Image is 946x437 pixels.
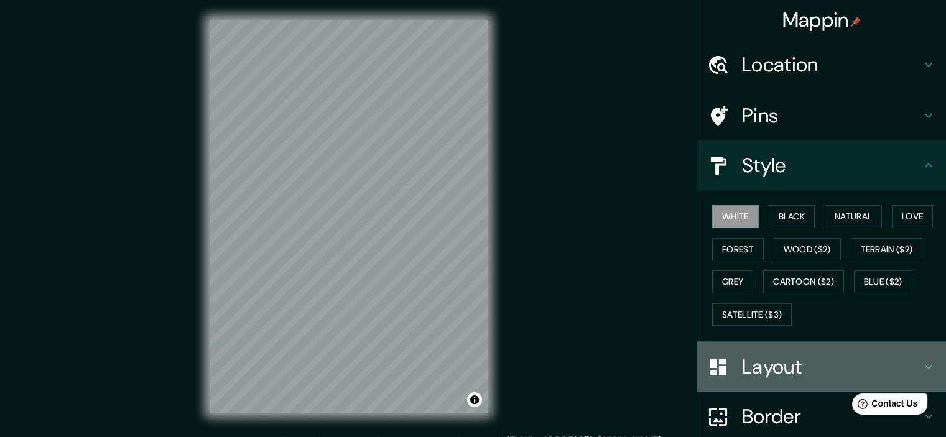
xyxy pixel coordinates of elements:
div: Layout [697,342,946,392]
h4: Layout [742,354,921,379]
button: Cartoon ($2) [763,270,844,293]
h4: Border [742,404,921,429]
img: pin-icon.png [851,17,861,27]
button: Terrain ($2) [851,238,923,261]
h4: Pins [742,103,921,128]
div: Pins [697,91,946,140]
button: Wood ($2) [774,238,841,261]
button: Blue ($2) [854,270,912,293]
iframe: Help widget launcher [835,389,932,423]
button: Love [892,205,933,228]
button: Forest [712,238,764,261]
button: Toggle attribution [467,392,482,407]
canvas: Map [210,20,488,413]
div: Location [697,40,946,90]
h4: Style [742,153,921,178]
div: Style [697,140,946,190]
button: Satellite ($3) [712,303,792,326]
h4: Location [742,52,921,77]
button: White [712,205,759,228]
button: Grey [712,270,753,293]
h4: Mappin [782,7,861,32]
button: Natural [825,205,882,228]
button: Black [769,205,815,228]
